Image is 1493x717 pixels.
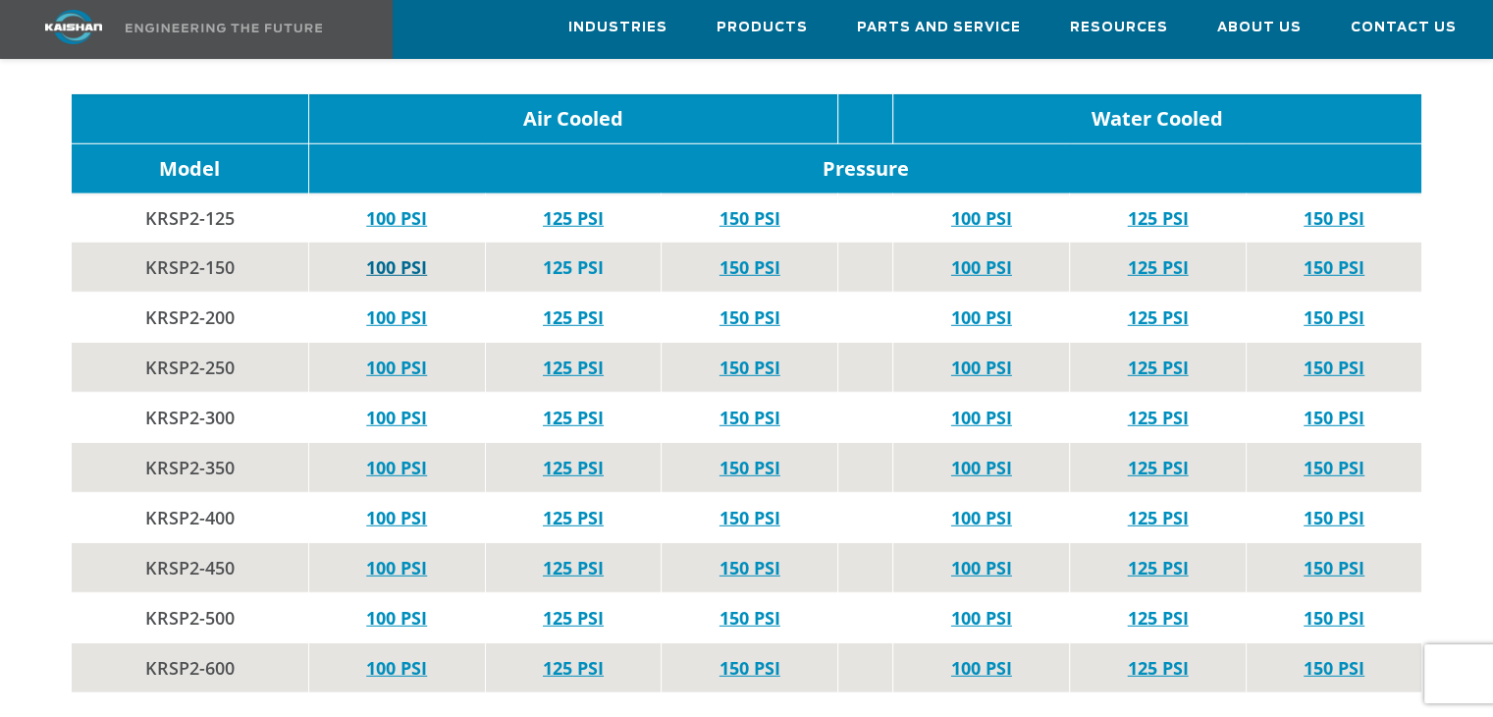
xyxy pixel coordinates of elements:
[366,206,427,230] a: 100 PSI
[1128,656,1189,680] a: 125 PSI
[308,144,1421,194] td: Pressure
[366,356,427,379] a: 100 PSI
[72,193,308,243] td: KRSP2-125
[366,406,427,429] a: 100 PSI
[857,17,1021,39] span: Parts and Service
[1304,606,1364,630] a: 150 PSI
[1128,606,1189,630] a: 125 PSI
[72,543,308,593] td: KRSP2-450
[543,356,604,379] a: 125 PSI
[72,243,308,293] td: KRSP2-150
[1128,206,1189,230] a: 125 PSI
[543,456,604,479] a: 125 PSI
[1304,456,1364,479] a: 150 PSI
[1304,506,1364,529] a: 150 PSI
[951,305,1012,329] a: 100 PSI
[951,556,1012,579] a: 100 PSI
[951,456,1012,479] a: 100 PSI
[72,593,308,643] td: KRSP2-500
[720,255,780,279] a: 150 PSI
[951,255,1012,279] a: 100 PSI
[1128,456,1189,479] a: 125 PSI
[720,356,780,379] a: 150 PSI
[1128,406,1189,429] a: 125 PSI
[366,556,427,579] a: 100 PSI
[72,144,308,194] td: Model
[543,556,604,579] a: 125 PSI
[72,293,308,343] td: KRSP2-200
[543,606,604,630] a: 125 PSI
[568,17,667,39] span: Industries
[1070,17,1168,39] span: Resources
[308,94,837,144] td: Air Cooled
[72,643,308,693] td: KRSP2-600
[951,406,1012,429] a: 100 PSI
[951,356,1012,379] a: 100 PSI
[1217,17,1302,39] span: About Us
[1128,356,1189,379] a: 125 PSI
[366,255,427,279] a: 100 PSI
[72,493,308,543] td: KRSP2-400
[720,206,780,230] a: 150 PSI
[720,456,780,479] a: 150 PSI
[1304,255,1364,279] a: 150 PSI
[951,656,1012,680] a: 100 PSI
[1304,356,1364,379] a: 150 PSI
[568,1,667,54] a: Industries
[366,656,427,680] a: 100 PSI
[543,206,604,230] a: 125 PSI
[543,406,604,429] a: 125 PSI
[720,656,780,680] a: 150 PSI
[720,606,780,630] a: 150 PSI
[1304,305,1364,329] a: 150 PSI
[366,305,427,329] a: 100 PSI
[717,17,808,39] span: Products
[1217,1,1302,54] a: About Us
[1128,255,1189,279] a: 125 PSI
[951,506,1012,529] a: 100 PSI
[1304,206,1364,230] a: 150 PSI
[893,94,1421,144] td: Water Cooled
[1128,305,1189,329] a: 125 PSI
[717,1,808,54] a: Products
[720,556,780,579] a: 150 PSI
[1070,1,1168,54] a: Resources
[543,506,604,529] a: 125 PSI
[543,255,604,279] a: 125 PSI
[72,343,308,393] td: KRSP2-250
[1304,556,1364,579] a: 150 PSI
[543,305,604,329] a: 125 PSI
[1351,1,1457,54] a: Contact Us
[1304,406,1364,429] a: 150 PSI
[1304,656,1364,680] a: 150 PSI
[366,606,427,630] a: 100 PSI
[951,206,1012,230] a: 100 PSI
[1128,556,1189,579] a: 125 PSI
[951,606,1012,630] a: 100 PSI
[720,506,780,529] a: 150 PSI
[1351,17,1457,39] span: Contact Us
[72,393,308,443] td: KRSP2-300
[126,24,322,32] img: Engineering the future
[543,656,604,680] a: 125 PSI
[72,443,308,493] td: KRSP2-350
[857,1,1021,54] a: Parts and Service
[366,506,427,529] a: 100 PSI
[1128,506,1189,529] a: 125 PSI
[720,406,780,429] a: 150 PSI
[720,305,780,329] a: 150 PSI
[366,456,427,479] a: 100 PSI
